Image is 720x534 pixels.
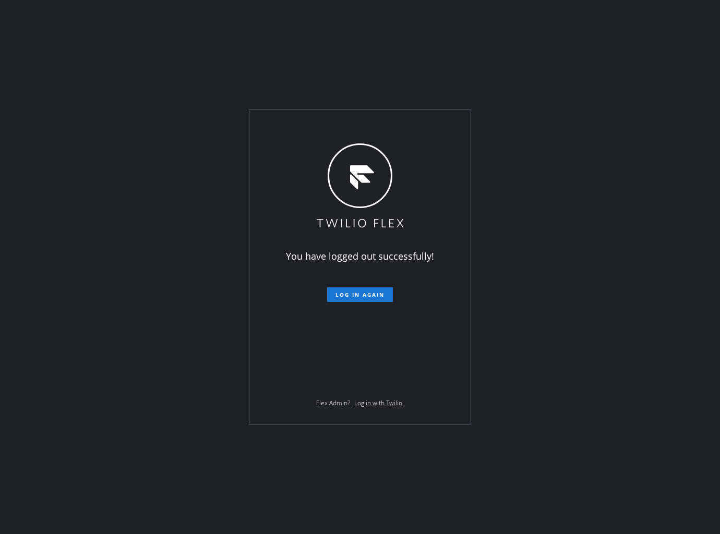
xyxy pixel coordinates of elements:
[327,287,393,302] button: Log in again
[354,398,404,407] a: Log in with Twilio.
[286,250,434,262] span: You have logged out successfully!
[335,291,385,298] span: Log in again
[316,398,350,407] span: Flex Admin?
